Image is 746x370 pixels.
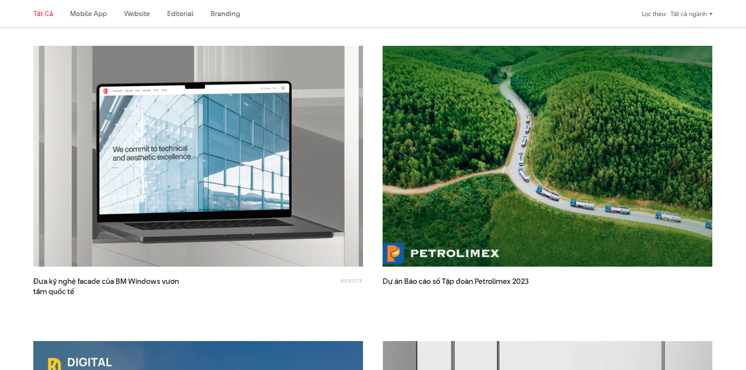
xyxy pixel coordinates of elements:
[366,35,729,278] img: Digital report PLX
[432,276,440,287] span: số
[419,276,431,287] span: cáo
[33,276,190,296] a: Đưa kỹ nghệ facade của BM Windows vươntầm quốc tế
[442,276,454,287] span: Tập
[340,277,363,284] a: Website
[211,9,240,18] a: Branding
[124,9,150,18] a: Website
[33,276,190,296] span: Đưa kỹ nghệ facade của BM Windows vươn
[512,276,529,287] span: 2023
[33,287,74,297] span: tầm quốc tế
[33,46,363,267] img: BMWindows
[475,276,511,287] span: Petrolimex
[670,7,713,21] div: Tất cả ngành
[383,276,393,287] span: Dự
[404,276,417,287] span: Báo
[642,7,667,21] div: Lọc theo:
[70,9,107,18] a: Mobile app
[33,9,53,18] a: Tất cả
[383,276,539,296] a: Dự án Báo cáo số Tập đoàn Petrolimex 2023
[456,276,473,287] span: đoàn
[394,276,403,287] span: án
[167,9,193,18] a: Editorial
